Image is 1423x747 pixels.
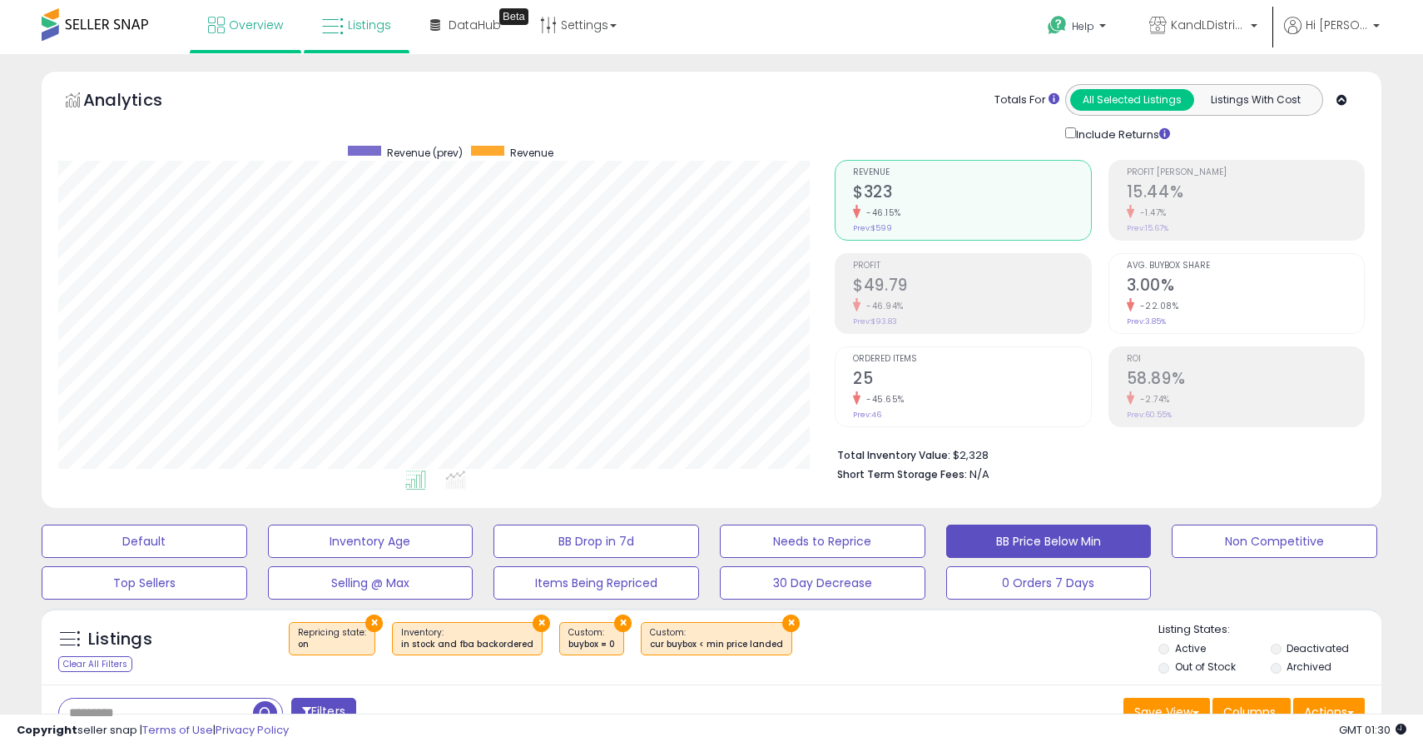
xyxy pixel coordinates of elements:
small: Prev: 15.67% [1127,223,1168,233]
label: Active [1175,641,1206,655]
button: × [614,615,632,632]
button: BB Price Below Min [946,525,1152,558]
small: Prev: 60.55% [1127,410,1172,420]
h2: 25 [853,369,1090,391]
b: Total Inventory Value: [837,448,950,462]
span: Hi [PERSON_NAME] [1306,17,1368,33]
span: Columns [1223,704,1276,720]
span: Profit [853,261,1090,271]
button: Selling @ Max [268,566,474,600]
div: on [298,639,366,650]
strong: Copyright [17,722,77,738]
button: Listings With Cost [1193,89,1317,111]
button: Items Being Repriced [493,566,699,600]
small: -46.94% [860,300,904,312]
div: Totals For [994,92,1059,108]
h2: $49.79 [853,276,1090,298]
div: seller snap | | [17,723,289,739]
button: Save View [1123,698,1210,726]
i: Get Help [1047,15,1068,36]
a: Help [1034,2,1123,54]
a: Terms of Use [142,722,213,738]
span: Help [1072,19,1094,33]
div: in stock and fba backordered [401,639,533,650]
span: Revenue [510,146,553,160]
li: $2,328 [837,444,1352,464]
button: All Selected Listings [1070,89,1194,111]
span: Revenue (prev) [387,146,463,160]
b: Short Term Storage Fees: [837,467,967,481]
small: Prev: $599 [853,223,892,233]
span: 2025-09-9 01:30 GMT [1339,722,1406,738]
span: Custom: [650,626,783,651]
button: Filters [291,698,356,727]
label: Deactivated [1287,641,1349,655]
span: Revenue [853,168,1090,177]
div: Clear All Filters [58,656,132,672]
span: Inventory : [401,626,533,651]
button: Default [42,525,247,558]
h2: 15.44% [1127,182,1364,205]
label: Out of Stock [1175,660,1236,674]
span: Profit [PERSON_NAME] [1127,168,1364,177]
a: Privacy Policy [216,722,289,738]
small: -22.08% [1134,300,1179,312]
small: Prev: 46 [853,410,881,420]
span: Repricing state : [298,626,366,651]
small: Prev: $93.83 [853,316,897,326]
span: Listings [348,17,391,33]
small: -1.47% [1134,207,1167,219]
button: BB Drop in 7d [493,525,699,558]
h2: 3.00% [1127,276,1364,298]
span: ROI [1127,355,1364,364]
div: buybox = 0 [568,639,615,650]
h2: $323 [853,182,1090,205]
button: × [365,615,383,632]
span: Overview [229,17,283,33]
button: 30 Day Decrease [720,566,925,600]
h5: Listings [88,628,152,651]
button: Non Competitive [1172,525,1377,558]
span: N/A [969,466,989,482]
label: Archived [1287,660,1331,674]
span: Custom: [568,626,615,651]
button: Columns [1212,698,1291,726]
span: Avg. Buybox Share [1127,261,1364,271]
button: × [533,615,550,632]
a: Hi [PERSON_NAME] [1284,17,1380,54]
span: DataHub [449,17,501,33]
button: Needs to Reprice [720,525,925,558]
button: Actions [1293,698,1365,726]
p: Listing States: [1158,622,1381,638]
div: Tooltip anchor [499,8,528,25]
div: cur buybox < min price landed [650,639,783,650]
small: -45.65% [860,393,905,406]
span: KandLDistribution LLC [1171,17,1246,33]
h5: Analytics [83,88,195,116]
button: 0 Orders 7 Days [946,566,1152,600]
button: × [782,615,800,632]
small: Prev: 3.85% [1127,316,1166,326]
h2: 58.89% [1127,369,1364,391]
small: -46.15% [860,207,901,219]
button: Top Sellers [42,566,247,600]
div: Include Returns [1053,124,1190,143]
small: -2.74% [1134,393,1170,406]
button: Inventory Age [268,525,474,558]
span: Ordered Items [853,355,1090,364]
